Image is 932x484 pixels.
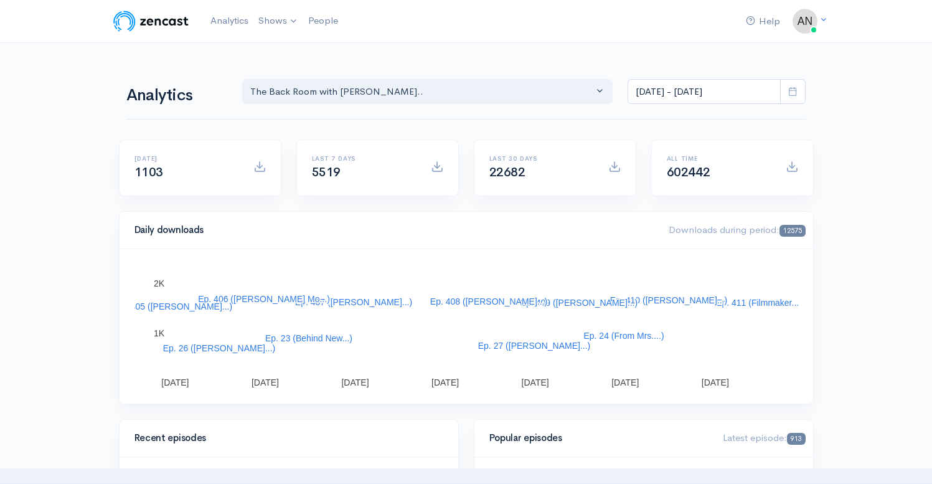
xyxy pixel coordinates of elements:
div: The Back Room with [PERSON_NAME].. [250,85,594,99]
span: 913 [787,433,805,445]
text: Ep. 409 ([PERSON_NAME]...) [520,298,637,308]
input: analytics date range selector [628,79,781,105]
a: Analytics [205,7,253,34]
h6: Last 7 days [312,155,416,162]
text: 1K [154,328,165,338]
span: 5519 [312,164,341,180]
a: Help [741,8,785,35]
text: Ep. 405 ([PERSON_NAME]...) [115,301,232,311]
text: Ep. 408 ([PERSON_NAME]...) [430,297,547,306]
text: Ep. 24 (From Mrs....) [583,331,664,341]
h4: Daily downloads [134,225,654,235]
img: ZenCast Logo [111,9,191,34]
text: [DATE] [521,377,548,387]
text: Ep. 407 ([PERSON_NAME]...) [294,297,412,307]
span: Downloads during period: [669,224,805,235]
text: Ep. 411 (Filmmaker...) [716,298,802,308]
span: 12575 [779,225,805,237]
text: [DATE] [431,377,459,387]
text: Ep. 410 ([PERSON_NAME]...) [610,295,727,305]
img: ... [793,9,817,34]
svg: A chart. [134,264,798,389]
span: 22682 [489,164,525,180]
a: People [303,7,343,34]
a: Shows [253,7,303,35]
text: Ep. 26 ([PERSON_NAME]...) [162,343,275,353]
h6: All time [667,155,771,162]
span: 602442 [667,164,710,180]
text: [DATE] [251,377,278,387]
h6: Last 30 days [489,155,593,162]
button: The Back Room with Andy O... [242,79,613,105]
text: Ep. 27 ([PERSON_NAME]...) [478,341,590,351]
text: Ep. 406 ([PERSON_NAME] Mo...) [198,294,330,304]
text: Ep. 23 (Behind New...) [265,333,352,343]
text: [DATE] [701,377,728,387]
text: [DATE] [161,377,189,387]
h1: Analytics [126,87,227,105]
h4: Popular episodes [489,433,708,444]
iframe: gist-messenger-bubble-iframe [890,442,920,472]
text: [DATE] [341,377,369,387]
text: 2K [154,278,165,288]
h6: [DATE] [134,155,238,162]
text: [DATE] [611,377,639,387]
h4: Recent episodes [134,433,436,444]
span: Latest episode: [723,432,805,444]
span: 1103 [134,164,163,180]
